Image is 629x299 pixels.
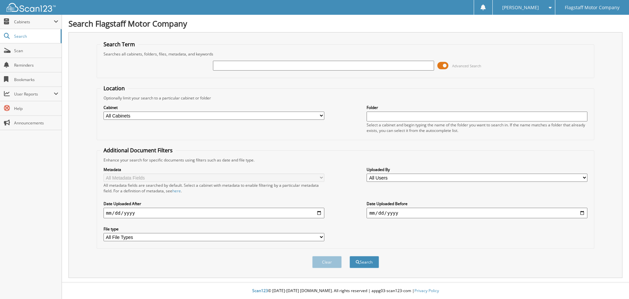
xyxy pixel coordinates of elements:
button: Clear [312,256,342,268]
div: Optionally limit your search to a particular cabinet or folder [100,95,591,101]
label: Date Uploaded Before [367,201,587,206]
span: [PERSON_NAME] [502,6,539,10]
h1: Search Flagstaff Motor Company [68,18,622,29]
span: Flagstaff Motor Company [565,6,619,10]
label: Metadata [104,167,324,172]
span: Bookmarks [14,77,58,82]
input: end [367,208,587,218]
legend: Search Term [100,41,138,48]
label: Folder [367,105,587,110]
span: Help [14,106,58,111]
span: Scan123 [252,288,268,293]
div: Enhance your search for specific documents using filters such as date and file type. [100,157,591,163]
span: Search [14,33,57,39]
input: start [104,208,324,218]
legend: Location [100,85,128,92]
span: Reminders [14,62,58,68]
div: All metadata fields are searched by default. Select a cabinet with metadata to enable filtering b... [104,182,324,194]
a: Privacy Policy [414,288,439,293]
span: Announcements [14,120,58,126]
div: Select a cabinet and begin typing the name of the folder you want to search in. If the name match... [367,122,587,133]
div: Searches all cabinets, folders, files, metadata, and keywords [100,51,591,57]
span: User Reports [14,91,54,97]
label: Cabinet [104,105,324,110]
span: Scan [14,48,58,53]
label: Uploaded By [367,167,587,172]
legend: Additional Document Filters [100,147,176,154]
label: File type [104,226,324,232]
span: Cabinets [14,19,54,25]
img: scan123-logo-white.svg [7,3,56,12]
div: © [DATE]-[DATE] [DOMAIN_NAME]. All rights reserved | appg03-scan123-com | [62,283,629,299]
span: Advanced Search [452,63,481,68]
button: Search [350,256,379,268]
label: Date Uploaded After [104,201,324,206]
a: here [172,188,181,194]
